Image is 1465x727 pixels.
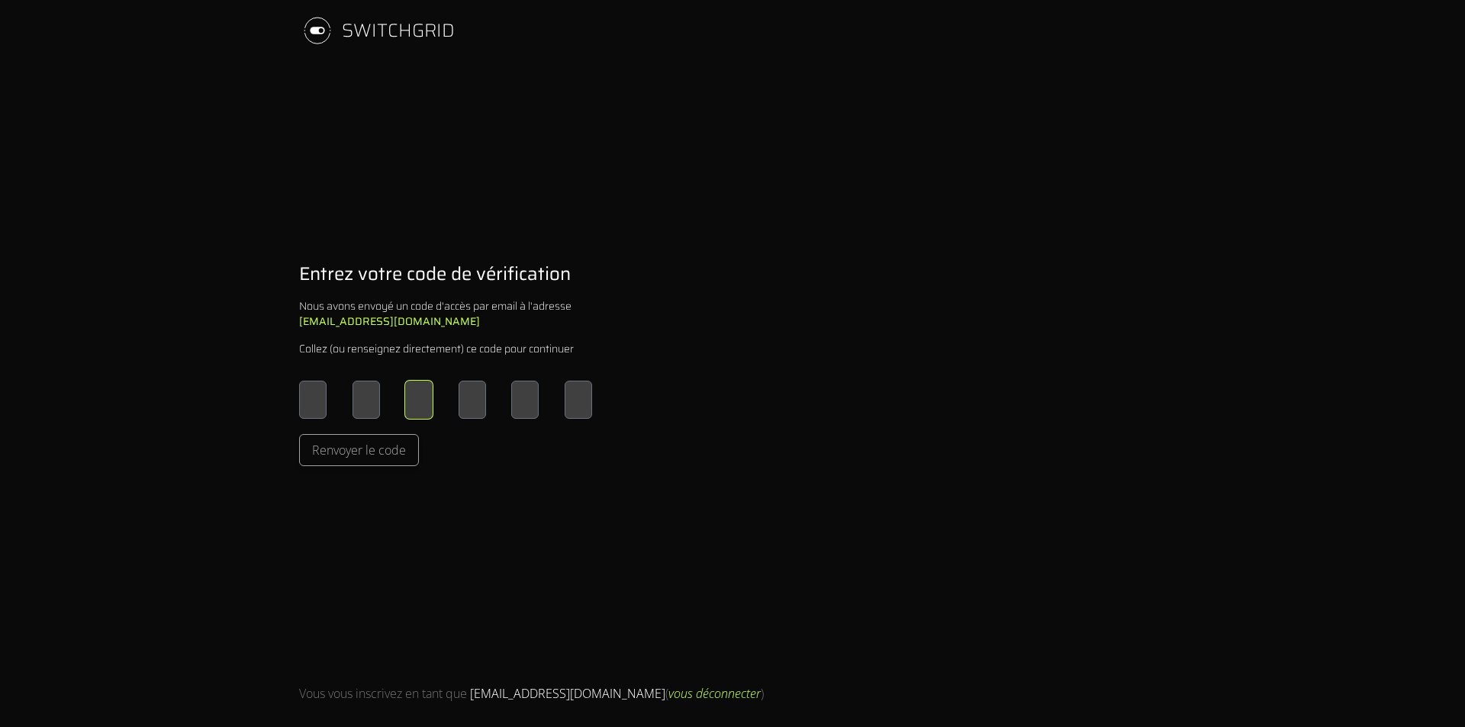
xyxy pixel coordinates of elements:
div: SWITCHGRID [342,18,455,43]
span: Renvoyer le code [312,441,406,459]
span: [EMAIL_ADDRESS][DOMAIN_NAME] [470,685,665,702]
b: [EMAIL_ADDRESS][DOMAIN_NAME] [299,313,480,330]
div: Vous vous inscrivez en tant que ( ) [299,684,764,703]
input: Please enter OTP character 4 [459,381,486,419]
div: Nous avons envoyé un code d'accès par email à l'adresse [299,298,592,329]
input: Please enter OTP character 5 [511,381,539,419]
h1: Entrez votre code de vérification [299,262,571,286]
span: vous déconnecter [668,685,761,702]
button: Renvoyer le code [299,434,419,466]
input: Please enter OTP character 2 [353,381,380,419]
input: Please enter OTP character 3 [405,381,433,419]
input: Please enter OTP character 6 [565,381,592,419]
div: Collez (ou renseignez directement) ce code pour continuer [299,341,574,356]
input: Please enter OTP character 1 [299,381,327,419]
